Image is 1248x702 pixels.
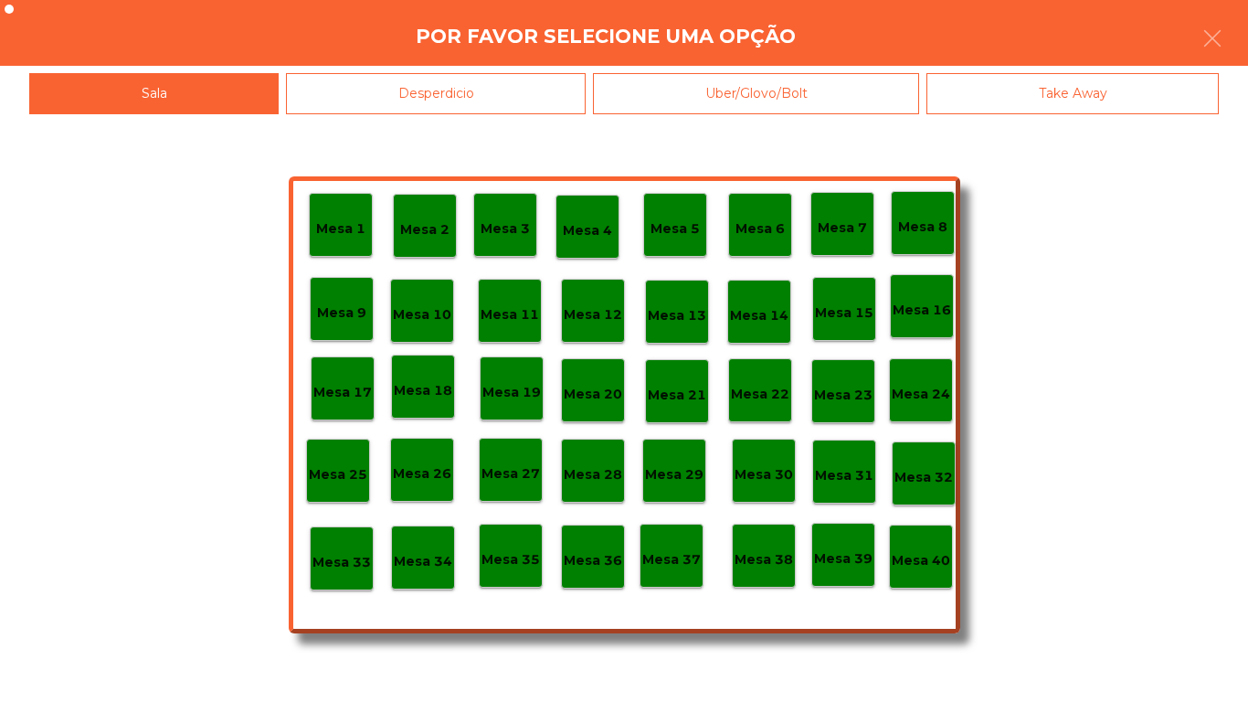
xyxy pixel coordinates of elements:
p: Mesa 4 [563,220,612,241]
p: Mesa 6 [735,218,785,239]
p: Mesa 34 [394,551,452,572]
p: Mesa 9 [317,303,366,324]
p: Mesa 10 [393,304,451,325]
p: Mesa 16 [893,300,951,321]
div: Desperdicio [286,73,586,114]
p: Mesa 19 [482,382,541,403]
h4: Por favor selecione uma opção [416,23,796,50]
p: Mesa 8 [898,217,947,238]
p: Mesa 11 [481,304,539,325]
p: Mesa 21 [648,385,706,406]
p: Mesa 29 [645,464,703,485]
p: Mesa 24 [892,384,950,405]
p: Mesa 13 [648,305,706,326]
p: Mesa 18 [394,380,452,401]
p: Mesa 17 [313,382,372,403]
div: Uber/Glovo/Bolt [593,73,919,114]
p: Mesa 27 [481,463,540,484]
p: Mesa 36 [564,550,622,571]
p: Mesa 32 [894,467,953,488]
p: Mesa 1 [316,218,365,239]
p: Mesa 15 [815,303,873,324]
p: Mesa 37 [642,549,701,570]
p: Mesa 2 [400,219,449,240]
p: Mesa 39 [814,548,873,569]
p: Mesa 38 [735,549,793,570]
p: Mesa 30 [735,464,793,485]
p: Mesa 33 [312,552,371,573]
p: Mesa 26 [393,463,451,484]
div: Sala [29,73,279,114]
p: Mesa 20 [564,384,622,405]
p: Mesa 14 [730,305,788,326]
p: Mesa 22 [731,384,789,405]
p: Mesa 7 [818,218,867,239]
p: Mesa 31 [815,465,873,486]
p: Mesa 12 [564,304,622,325]
p: Mesa 40 [892,550,950,571]
p: Mesa 35 [481,549,540,570]
p: Mesa 23 [814,385,873,406]
p: Mesa 28 [564,464,622,485]
p: Mesa 3 [481,218,530,239]
p: Mesa 5 [650,218,700,239]
p: Mesa 25 [309,464,367,485]
div: Take Away [926,73,1219,114]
